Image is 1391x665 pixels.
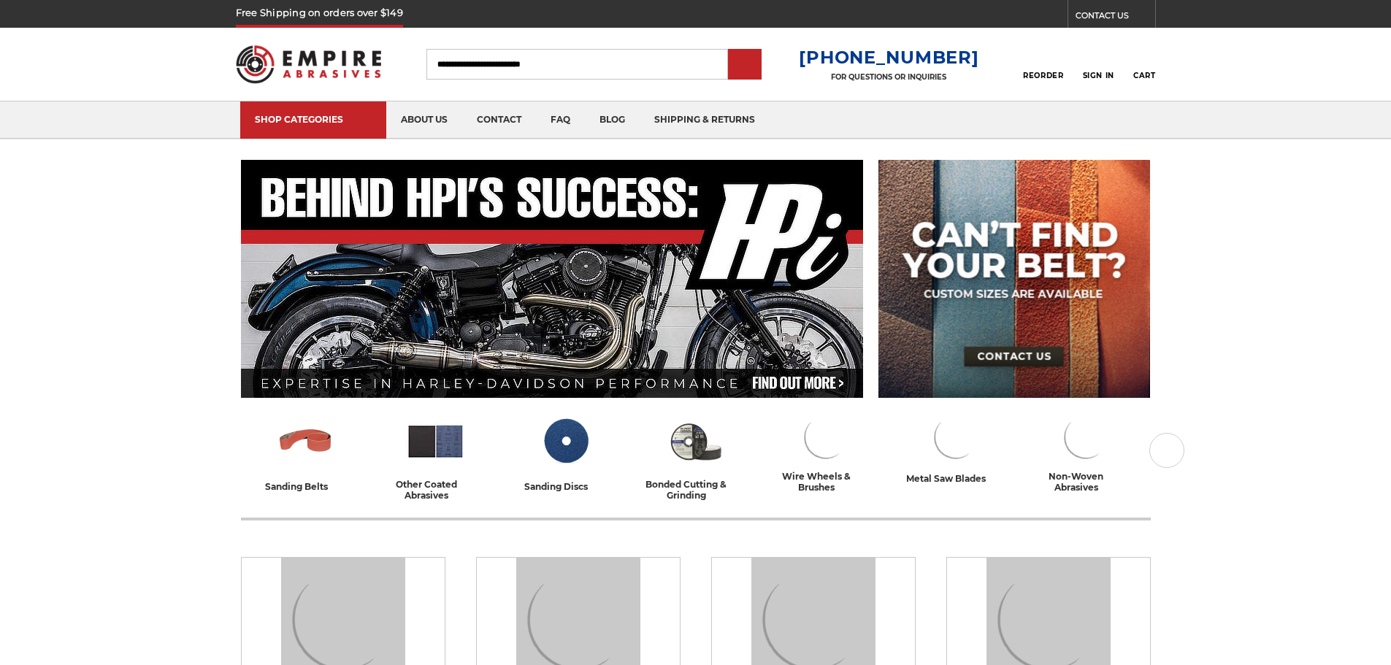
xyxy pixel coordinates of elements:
[640,101,770,139] a: shipping & returns
[1133,48,1155,80] a: Cart
[730,50,759,80] input: Submit
[1133,71,1155,80] span: Cart
[377,479,495,501] div: other coated abrasives
[1027,471,1145,493] div: non-woven abrasives
[585,101,640,139] a: blog
[247,411,365,494] a: sanding belts
[535,411,596,472] img: Sanding Discs
[255,114,372,125] div: SHOP CATEGORIES
[265,479,347,494] div: sanding belts
[767,471,885,493] div: wire wheels & brushes
[275,411,336,472] img: Sanding Belts
[897,411,1015,486] a: metal saw blades
[637,479,755,501] div: bonded cutting & grinding
[1076,7,1155,28] a: CONTACT US
[377,411,495,501] a: other coated abrasives
[536,101,585,139] a: faq
[1023,71,1063,80] span: Reorder
[906,471,1005,486] div: metal saw blades
[405,411,466,472] img: Other Coated Abrasives
[637,411,755,501] a: bonded cutting & grinding
[800,411,852,464] img: Wire Wheels & Brushes
[665,411,726,472] img: Bonded Cutting & Grinding
[1083,71,1114,80] span: Sign In
[930,411,982,464] img: Metal Saw Blades
[767,411,885,493] a: wire wheels & brushes
[241,160,864,398] img: Banner for an interview featuring Horsepower Inc who makes Harley performance upgrades featured o...
[462,101,536,139] a: contact
[878,160,1150,398] img: promo banner for custom belts.
[1149,433,1184,468] button: Next
[524,479,607,494] div: sanding discs
[1059,411,1112,464] img: Non-woven Abrasives
[1027,411,1145,493] a: non-woven abrasives
[799,47,978,68] a: [PHONE_NUMBER]
[386,101,462,139] a: about us
[507,411,625,494] a: sanding discs
[236,36,382,93] img: Empire Abrasives
[799,72,978,82] p: FOR QUESTIONS OR INQUIRIES
[1023,48,1063,80] a: Reorder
